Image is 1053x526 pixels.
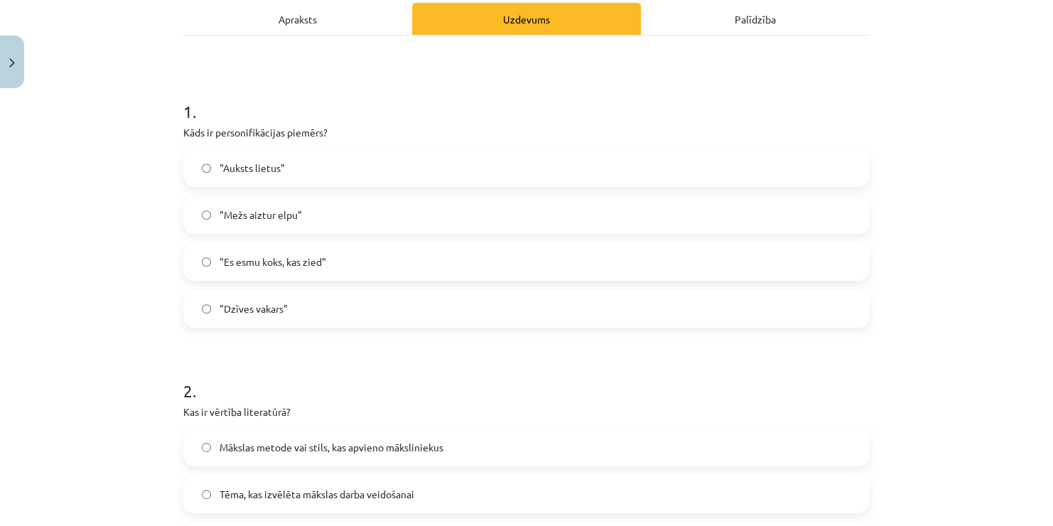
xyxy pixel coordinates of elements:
[220,161,285,176] span: "Auksts lietus"
[202,210,211,220] input: "Mežs aiztur elpu"
[220,254,326,269] span: "Es esmu koks, kas zied"
[220,440,443,455] span: Mākslas metode vai stils, kas apvieno māksliniekus
[183,125,870,140] p: Kāds ir personifikācijas piemērs?
[183,356,870,400] h1: 2 .
[220,487,414,502] span: Tēma, kas izvēlēta mākslas darba veidošanai
[220,208,302,222] span: "Mežs aiztur elpu"
[9,58,15,68] img: icon-close-lesson-0947bae3869378f0d4975bcd49f059093ad1ed9edebbc8119c70593378902aed.svg
[220,301,288,316] span: "Dzīves vakars"
[202,490,211,499] input: Tēma, kas izvēlēta mākslas darba veidošanai
[183,404,870,419] p: Kas ir vērtība literatūrā?
[202,304,211,313] input: "Dzīves vakars"
[202,257,211,267] input: "Es esmu koks, kas zied"
[183,3,412,35] div: Apraksts
[412,3,641,35] div: Uzdevums
[202,163,211,173] input: "Auksts lietus"
[202,443,211,452] input: Mākslas metode vai stils, kas apvieno māksliniekus
[641,3,870,35] div: Palīdzība
[183,77,870,121] h1: 1 .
